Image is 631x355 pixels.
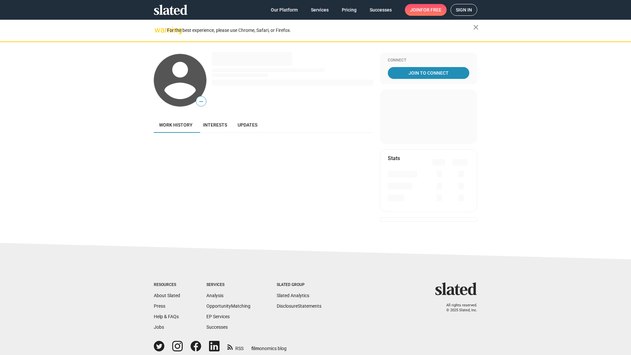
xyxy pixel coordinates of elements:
a: DisclosureStatements [277,303,321,309]
a: Join To Connect [388,67,469,79]
div: Slated Group [277,282,321,288]
a: Pricing [337,4,362,16]
a: Successes [364,4,397,16]
a: Interests [198,117,232,133]
span: Join [410,4,441,16]
div: Services [206,282,250,288]
a: Analysis [206,293,223,298]
a: filmonomics blog [251,340,287,352]
p: All rights reserved. © 2025 Slated, Inc. [439,303,477,313]
a: Work history [154,117,198,133]
span: Pricing [342,4,357,16]
a: Slated Analytics [277,293,309,298]
span: film [251,346,259,351]
span: Our Platform [271,4,298,16]
div: For the best experience, please use Chrome, Safari, or Firefox. [167,26,473,35]
span: Services [311,4,329,16]
span: Work history [159,122,193,128]
a: Joinfor free [405,4,447,16]
div: Connect [388,58,469,63]
span: Join To Connect [389,67,468,79]
a: Successes [206,324,228,330]
span: Sign in [456,4,472,15]
mat-card-title: Stats [388,155,400,162]
a: RSS [227,342,244,352]
a: Sign in [451,4,477,16]
a: Help & FAQs [154,314,179,319]
mat-icon: warning [154,26,162,34]
span: Interests [203,122,227,128]
span: Updates [238,122,257,128]
mat-icon: close [472,23,480,31]
a: EP Services [206,314,230,319]
a: Updates [232,117,263,133]
span: — [196,97,206,106]
span: for free [421,4,441,16]
a: Jobs [154,324,164,330]
div: Resources [154,282,180,288]
a: About Slated [154,293,180,298]
span: Successes [370,4,392,16]
a: Services [306,4,334,16]
a: OpportunityMatching [206,303,250,309]
a: Press [154,303,165,309]
a: Our Platform [266,4,303,16]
